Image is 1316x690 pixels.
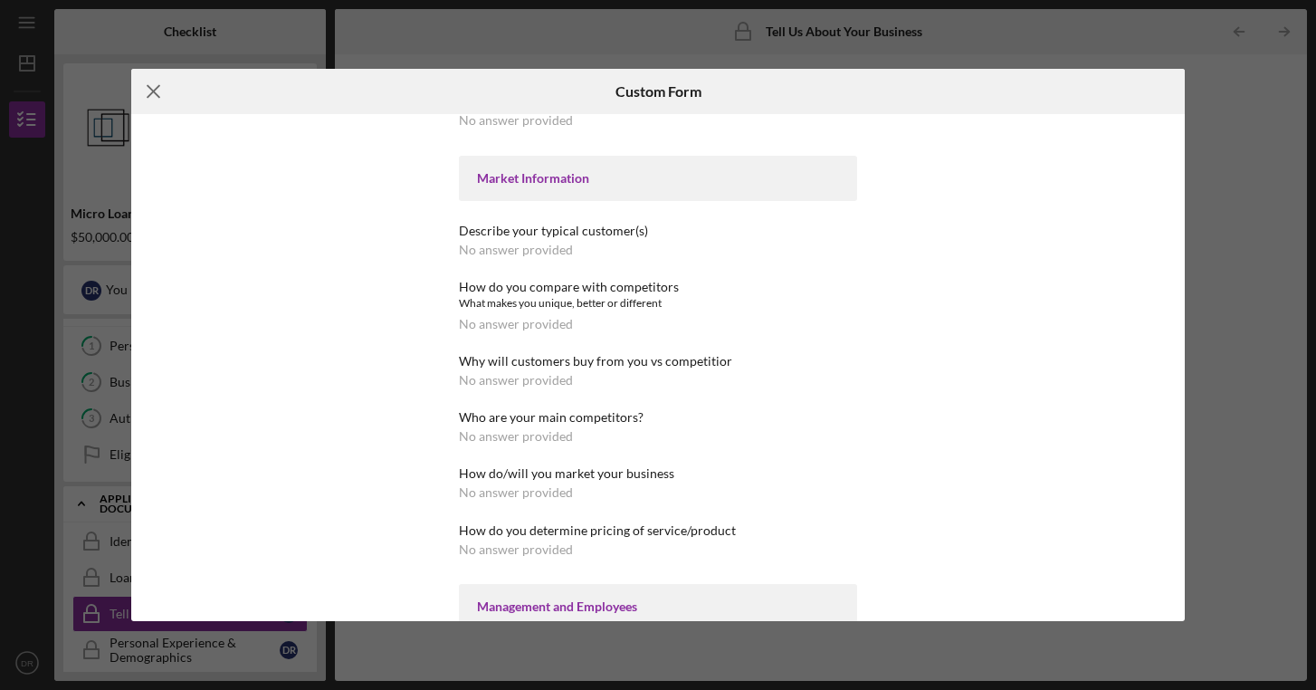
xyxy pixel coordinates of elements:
div: No answer provided [459,113,573,128]
div: How do you compare with competitors [459,280,857,294]
div: No answer provided [459,429,573,444]
div: Who are your main competitors? [459,410,857,425]
div: No answer provided [459,243,573,257]
div: Market Information [477,171,839,186]
div: No answer provided [459,542,573,557]
div: No answer provided [459,373,573,388]
div: No answer provided [459,485,573,500]
div: How do/will you market your business [459,466,857,481]
div: What makes you unique, better or different [459,294,857,312]
h6: Custom Form [615,83,701,100]
div: No answer provided [459,317,573,331]
div: How do you determine pricing of service/product [459,523,857,538]
div: Describe your typical customer(s) [459,224,857,238]
div: Management and Employees [477,599,839,614]
div: Why will customers buy from you vs competitior [459,354,857,369]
